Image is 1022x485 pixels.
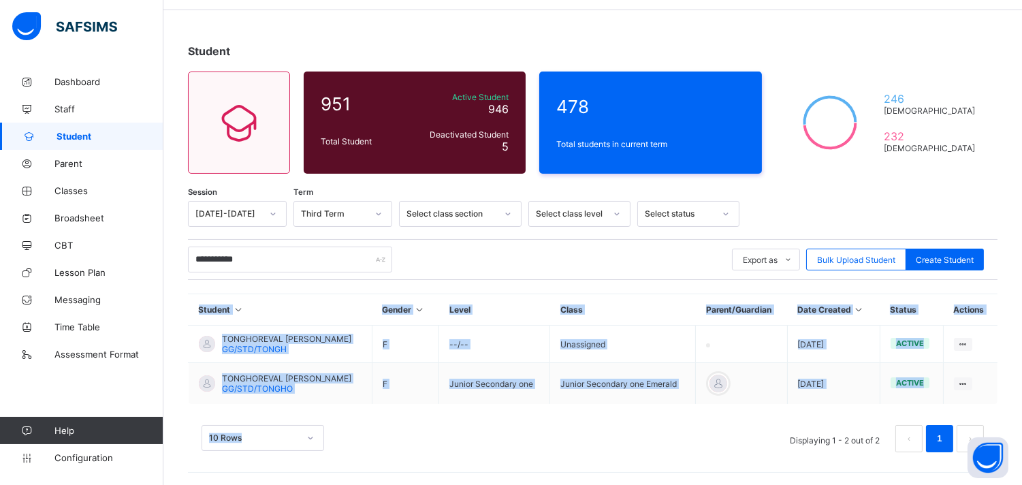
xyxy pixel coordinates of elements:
[550,363,696,405] td: Junior Secondary one Emerald
[406,209,496,219] div: Select class section
[884,92,980,106] span: 246
[188,187,217,197] span: Session
[944,294,997,326] th: Actions
[787,294,880,326] th: Date Created
[372,294,438,326] th: Gender
[895,425,923,452] button: prev page
[372,363,438,405] td: F
[317,133,409,150] div: Total Student
[12,12,117,41] img: safsims
[188,44,230,58] span: Student
[54,452,163,463] span: Configuration
[968,437,1008,478] button: Open asap
[556,96,744,117] span: 478
[54,240,163,251] span: CBT
[780,425,890,452] li: Displaying 1 - 2 out of 2
[488,102,509,116] span: 946
[957,425,984,452] button: next page
[645,209,714,219] div: Select status
[321,93,406,114] span: 951
[895,425,923,452] li: 上一页
[413,92,509,102] span: Active Student
[696,294,787,326] th: Parent/Guardian
[916,255,974,265] span: Create Student
[57,131,163,142] span: Student
[301,209,367,219] div: Third Term
[413,304,425,315] i: Sort in Ascending Order
[189,294,372,326] th: Student
[550,294,696,326] th: Class
[54,267,163,278] span: Lesson Plan
[54,185,163,196] span: Classes
[413,129,509,140] span: Deactivated Student
[896,339,924,348] span: active
[787,363,880,405] td: [DATE]
[54,322,163,332] span: Time Table
[817,255,895,265] span: Bulk Upload Student
[743,255,778,265] span: Export as
[853,304,865,315] i: Sort in Ascending Order
[884,129,980,143] span: 232
[372,326,438,363] td: F
[209,433,299,443] div: 10 Rows
[926,425,953,452] li: 1
[502,140,509,153] span: 5
[550,326,696,363] td: Unassigned
[222,344,287,354] span: GG/STD/TONGH
[54,294,163,305] span: Messaging
[222,334,351,344] span: TONGHOREVAL [PERSON_NAME]
[222,384,293,394] span: GG/STD/TONGHO
[933,430,946,448] a: 1
[222,373,351,384] span: TONGHOREVAL [PERSON_NAME]
[884,143,980,153] span: [DEMOGRAPHIC_DATA]
[439,326,550,363] td: --/--
[536,209,605,219] div: Select class level
[884,106,980,116] span: [DEMOGRAPHIC_DATA]
[293,187,313,197] span: Term
[54,213,163,223] span: Broadsheet
[439,294,550,326] th: Level
[54,349,163,360] span: Assessment Format
[54,158,163,169] span: Parent
[787,326,880,363] td: [DATE]
[896,378,924,388] span: active
[439,363,550,405] td: Junior Secondary one
[233,304,244,315] i: Sort in Ascending Order
[54,76,163,87] span: Dashboard
[54,104,163,114] span: Staff
[54,425,163,436] span: Help
[195,209,261,219] div: [DATE]-[DATE]
[880,294,943,326] th: Status
[556,139,744,149] span: Total students in current term
[957,425,984,452] li: 下一页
